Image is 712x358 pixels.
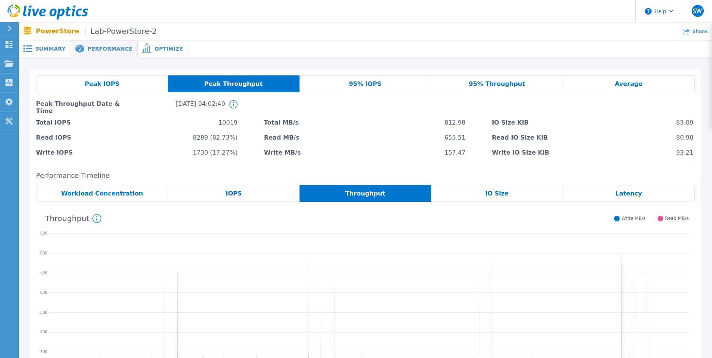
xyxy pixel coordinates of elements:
[492,115,528,130] span: IO Size KiB
[665,216,689,221] span: Read MB/s
[154,46,183,51] span: Optimize
[444,115,465,130] span: 812.98
[45,214,101,223] h4: Throughput
[36,115,71,130] span: Total IOPS
[193,145,238,160] span: 1730 (17.27%)
[85,27,157,36] span: Lab-PowerStore-2
[226,191,242,197] span: IOPS
[444,145,465,160] span: 157.47
[693,8,702,14] span: SW
[40,350,47,354] text: 300
[485,191,509,197] span: IO Size
[492,130,548,145] span: Read IO Size KiB
[40,310,47,314] text: 500
[40,330,47,334] text: 400
[85,81,119,87] span: Peak IOPS
[444,130,465,145] span: 655.51
[692,29,707,34] span: Share
[131,100,225,115] span: [DATE] 04:02:40
[492,145,549,160] span: Write IO Size KiB
[264,115,299,130] span: Total MB/s
[61,191,143,197] span: Workload Concentration
[615,81,643,87] span: Average
[349,81,382,87] span: 95% IOPS
[676,115,694,130] span: 83.09
[40,290,47,295] text: 600
[40,231,47,235] text: 900
[36,27,157,36] p: PowerStore
[616,191,642,197] span: Latency
[36,172,695,180] h2: Performance Timeline
[87,46,132,51] span: Performance
[676,130,694,145] span: 80.98
[345,191,385,197] span: Throughput
[36,100,131,115] span: Peak Throughput Date & Time
[40,251,47,255] text: 800
[622,216,646,221] span: Write MB/s
[193,130,238,145] span: 8289 (82.73%)
[264,145,301,160] span: Write MB/s
[36,130,71,145] span: Read IOPS
[264,130,299,145] span: Read MB/s
[36,145,73,160] span: Write IOPS
[35,46,65,51] span: Summary
[204,81,263,87] span: Peak Throughput
[469,81,525,87] span: 95% Throughput
[40,271,47,275] text: 700
[218,115,238,130] span: 10019
[676,145,694,160] span: 93.21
